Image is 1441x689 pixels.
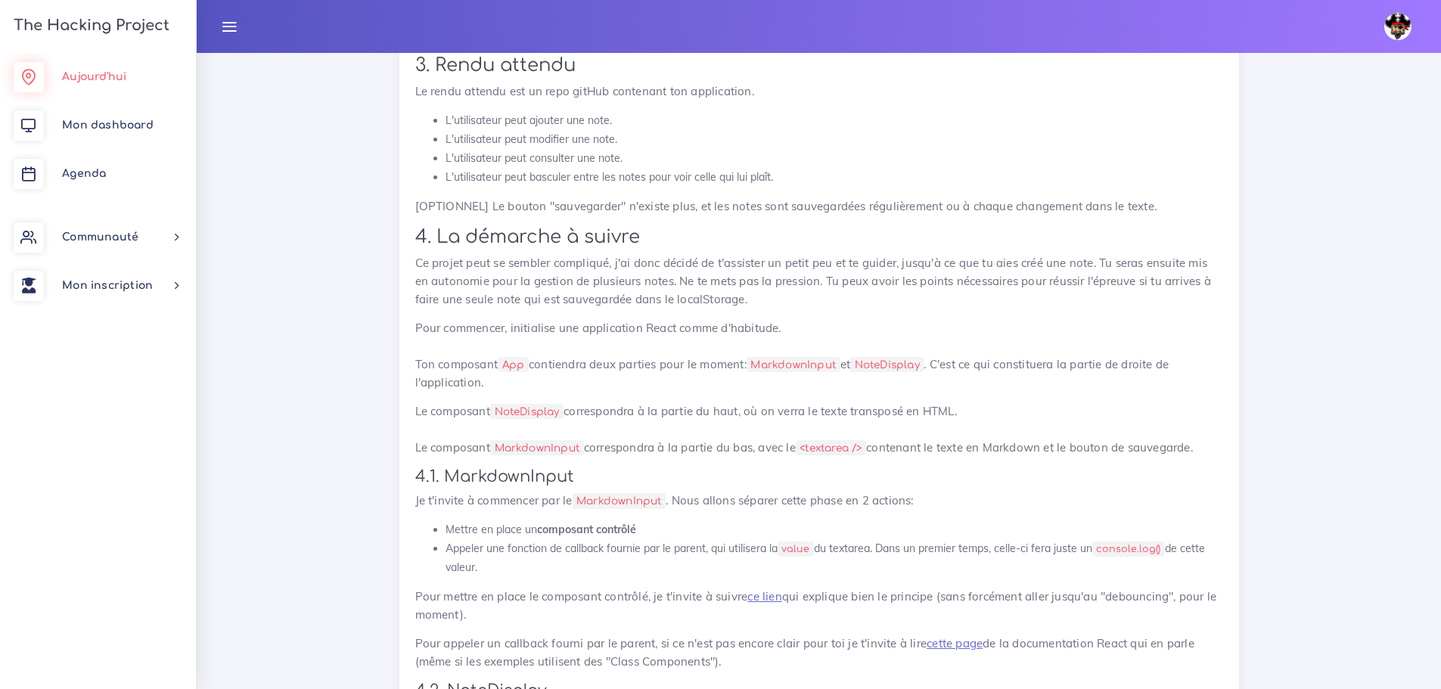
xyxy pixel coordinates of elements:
[446,520,1223,539] li: Mettre en place un
[778,542,814,557] code: value
[1092,542,1165,557] code: console.log()
[415,82,1223,101] p: Le rendu attendu est un repo gitHub contenant ton application.
[747,357,840,373] code: MarkdownInput
[490,404,564,420] code: NoteDisplay
[415,226,1223,248] h2: 4. La démarche à suivre
[415,635,1223,671] p: Pour appeler un callback fourni par le parent, si ce n'est pas encore clair pour toi je t'invite ...
[415,492,1223,510] p: Je t'invite à commencer par le . Nous allons séparer cette phase en 2 actions:
[796,440,867,456] code: <textarea />
[415,402,1223,457] p: Le composant correspondra à la partie du haut, où on verra le texte transposé en HTML. Le composa...
[498,357,529,373] code: App
[537,523,636,536] strong: composant contrôlé
[415,319,1223,392] p: Pour commencer, initialise une application React comme d'habitude. Ton composant contiendra deux ...
[1384,13,1411,40] img: avatar
[62,119,154,131] span: Mon dashboard
[747,589,781,604] a: ce lien
[415,588,1223,624] p: Pour mettre en place le composant contrôlé, je t'invite à suivre qui explique bien le principe (s...
[62,280,153,291] span: Mon inscription
[573,493,666,509] code: MarkdownInput
[446,130,1223,149] li: L'utilisateur peut modifier une note.
[415,54,1223,76] h2: 3. Rendu attendu
[490,440,584,456] code: MarkdownInput
[446,111,1223,130] li: L'utilisateur peut ajouter une note.
[446,149,1223,168] li: L'utilisateur peut consulter une note.
[415,467,1223,486] h3: 4.1. MarkdownInput
[9,17,169,34] h3: The Hacking Project
[927,636,983,650] a: cette page
[446,168,1223,187] li: L'utilisateur peut basculer entre les notes pour voir celle qui lui plaît.
[446,539,1223,577] li: Appeler une fonction de callback fournie par le parent, qui utilisera la du textarea. Dans un pre...
[62,168,106,179] span: Agenda
[62,71,126,82] span: Aujourd'hui
[415,254,1223,309] p: Ce projet peut se sembler compliqué, j'ai donc décidé de t'assister un petit peu et te guider, ju...
[850,357,924,373] code: NoteDisplay
[415,197,1223,216] p: [OPTIONNEL] Le bouton "sauvegarder" n'existe plus, et les notes sont sauvegardées régulièrement o...
[62,231,138,243] span: Communauté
